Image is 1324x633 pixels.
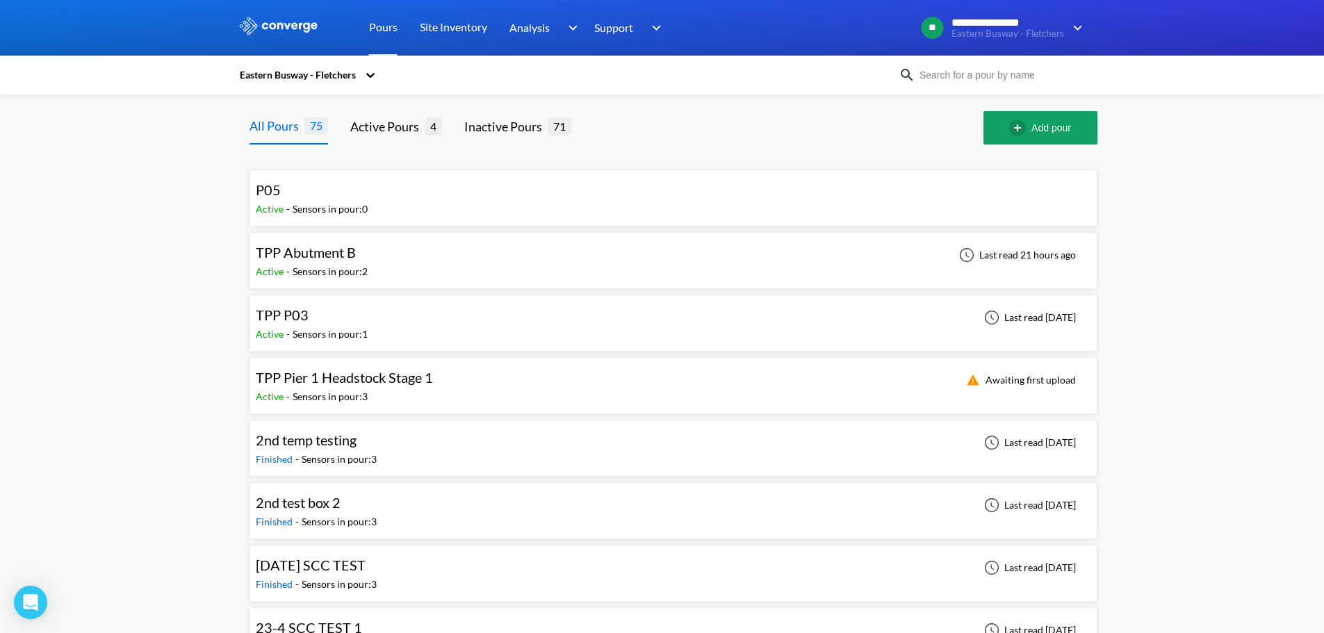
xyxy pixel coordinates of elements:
[14,586,47,619] div: Open Intercom Messenger
[293,264,368,279] div: Sensors in pour: 2
[256,265,286,277] span: Active
[238,67,358,83] div: Eastern Busway - Fletchers
[951,247,1080,263] div: Last read 21 hours ago
[509,19,550,36] span: Analysis
[250,311,1097,322] a: TPP P03Active-Sensors in pour:1Last read [DATE]
[250,186,1097,197] a: P05Active-Sensors in pour:0
[286,265,293,277] span: -
[286,328,293,340] span: -
[976,559,1080,576] div: Last read [DATE]
[250,436,1097,447] a: 2nd temp testingFinished-Sensors in pour:3Last read [DATE]
[256,516,295,527] span: Finished
[293,327,368,342] div: Sensors in pour: 1
[256,453,295,465] span: Finished
[250,373,1097,385] a: TPP Pier 1 Headstock Stage 1Active-Sensors in pour:3Awaiting first upload
[899,67,915,83] img: icon-search.svg
[250,248,1097,260] a: TPP Abutment BActive-Sensors in pour:2Last read 21 hours ago
[256,431,357,448] span: 2nd temp testing
[983,111,1097,145] button: Add pour
[1009,120,1031,136] img: add-circle-outline.svg
[256,203,286,215] span: Active
[250,498,1097,510] a: 2nd test box 2Finished-Sensors in pour:3Last read [DATE]
[256,306,309,323] span: TPP P03
[250,116,304,135] div: All Pours
[293,202,368,217] div: Sensors in pour: 0
[238,17,319,35] img: logo_ewhite.svg
[286,203,293,215] span: -
[951,28,1064,39] span: Eastern Busway - Fletchers
[464,117,548,136] div: Inactive Pours
[302,577,377,592] div: Sensors in pour: 3
[1064,19,1086,36] img: downArrow.svg
[295,516,302,527] span: -
[915,67,1084,83] input: Search for a pour by name
[295,453,302,465] span: -
[302,452,377,467] div: Sensors in pour: 3
[256,391,286,402] span: Active
[976,309,1080,326] div: Last read [DATE]
[976,497,1080,513] div: Last read [DATE]
[286,391,293,402] span: -
[594,19,633,36] span: Support
[350,117,425,136] div: Active Pours
[250,561,1097,573] a: [DATE] SCC TESTFinished-Sensors in pour:3Last read [DATE]
[293,389,368,404] div: Sensors in pour: 3
[295,578,302,590] span: -
[548,117,571,135] span: 71
[256,369,433,386] span: TPP Pier 1 Headstock Stage 1
[643,19,665,36] img: downArrow.svg
[425,117,442,135] span: 4
[256,578,295,590] span: Finished
[302,514,377,529] div: Sensors in pour: 3
[256,557,366,573] span: [DATE] SCC TEST
[559,19,581,36] img: downArrow.svg
[256,494,341,511] span: 2nd test box 2
[958,372,1080,388] div: Awaiting first upload
[976,434,1080,451] div: Last read [DATE]
[256,181,281,198] span: P05
[256,244,356,261] span: TPP Abutment B
[304,117,328,134] span: 75
[256,328,286,340] span: Active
